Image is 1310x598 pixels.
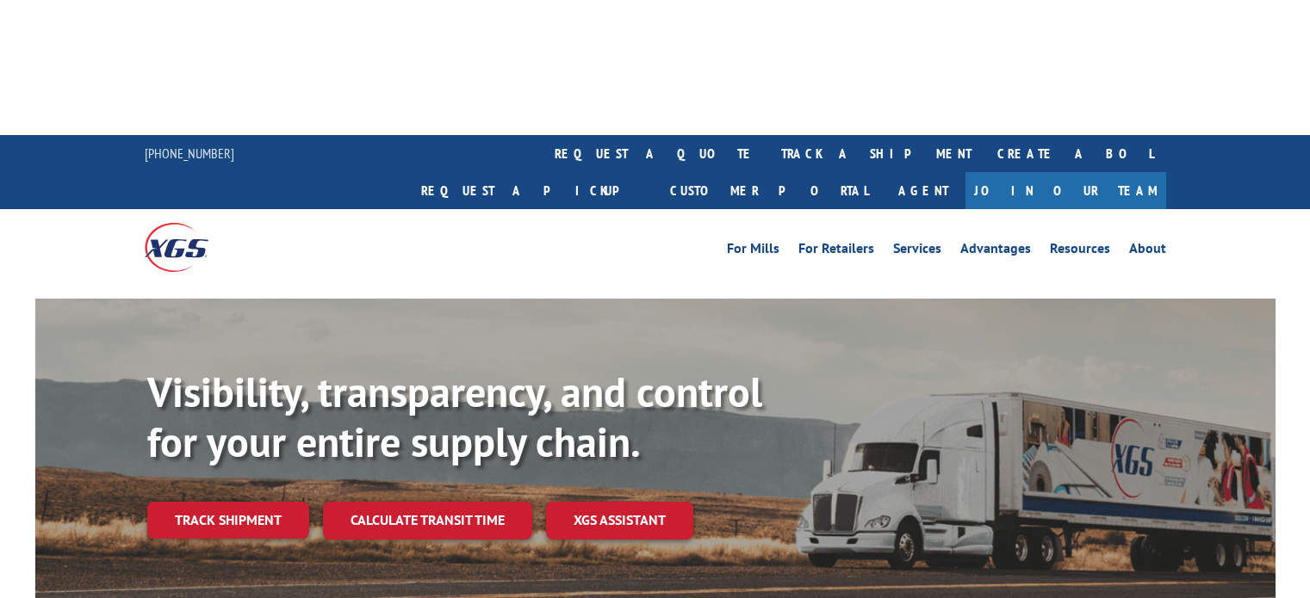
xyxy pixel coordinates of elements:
[965,172,1166,209] a: Join Our Team
[145,145,234,162] a: [PHONE_NUMBER]
[147,502,309,538] a: Track shipment
[1050,242,1110,261] a: Resources
[798,242,874,261] a: For Retailers
[1129,242,1166,261] a: About
[147,365,762,468] b: Visibility, transparency, and control for your entire supply chain.
[408,172,657,209] a: Request a pickup
[546,502,693,539] a: XGS ASSISTANT
[960,242,1031,261] a: Advantages
[768,135,984,172] a: track a shipment
[984,135,1166,172] a: Create a BOL
[893,242,941,261] a: Services
[657,172,881,209] a: Customer Portal
[542,135,768,172] a: request a quote
[323,502,532,539] a: Calculate transit time
[881,172,965,209] a: Agent
[727,242,779,261] a: For Mills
